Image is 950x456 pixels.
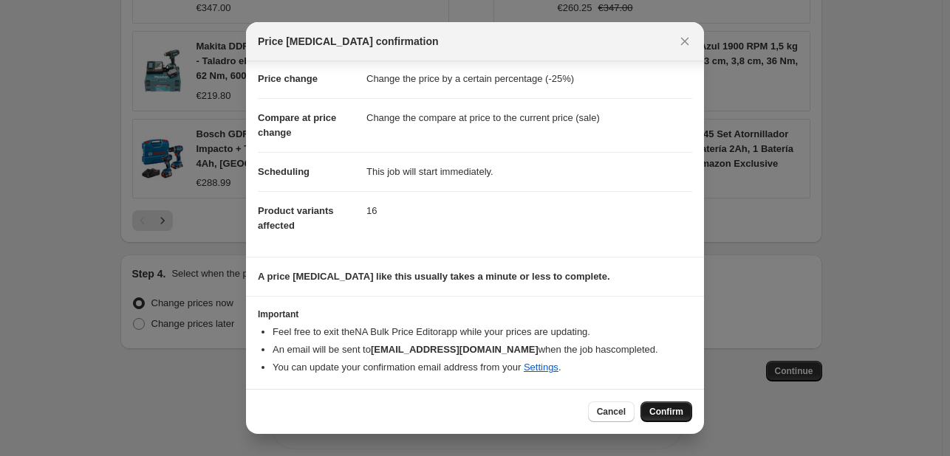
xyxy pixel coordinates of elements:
[366,191,692,230] dd: 16
[258,73,318,84] span: Price change
[273,325,692,339] li: Feel free to exit the NA Bulk Price Editor app while your prices are updating.
[597,406,626,418] span: Cancel
[674,31,695,52] button: Close
[258,166,310,177] span: Scheduling
[524,362,558,373] a: Settings
[258,112,336,138] span: Compare at price change
[588,401,635,422] button: Cancel
[366,152,692,191] dd: This job will start immediately.
[258,308,692,320] h3: Important
[366,98,692,137] dd: Change the compare at price to the current price (sale)
[258,205,334,231] span: Product variants affected
[273,342,692,357] li: An email will be sent to when the job has completed .
[258,34,439,49] span: Price [MEDICAL_DATA] confirmation
[258,271,610,282] b: A price [MEDICAL_DATA] like this usually takes a minute or less to complete.
[366,60,692,98] dd: Change the price by a certain percentage (-25%)
[273,360,692,375] li: You can update your confirmation email address from your .
[649,406,683,418] span: Confirm
[640,401,692,422] button: Confirm
[371,344,539,355] b: [EMAIL_ADDRESS][DOMAIN_NAME]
